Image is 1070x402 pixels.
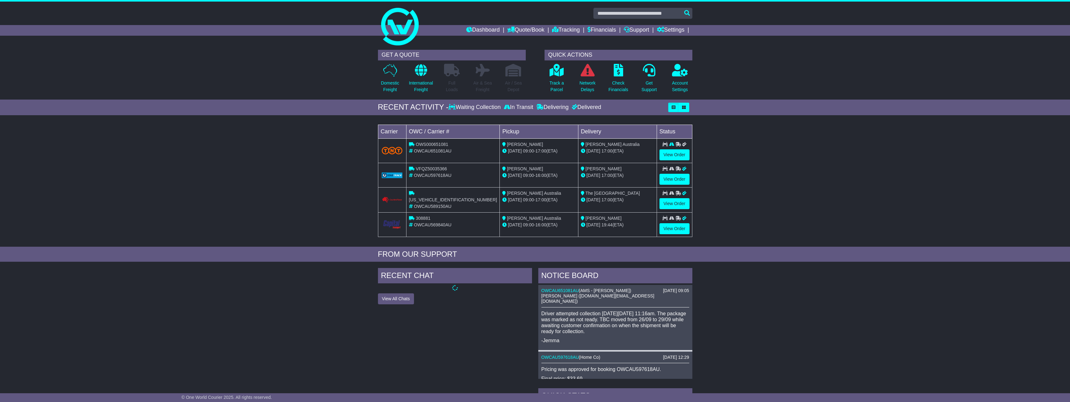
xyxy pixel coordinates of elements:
[500,125,578,138] td: Pickup
[602,222,613,227] span: 19:44
[541,288,689,293] div: ( )
[378,268,532,285] div: RECENT CHAT
[508,222,522,227] span: [DATE]
[608,80,628,93] p: Check Financials
[541,293,654,304] span: [PERSON_NAME] ([DOMAIN_NAME][EMAIL_ADDRESS][DOMAIN_NAME])
[414,204,452,209] span: OWCAU589150AU
[641,80,657,93] p: Get Support
[381,80,399,93] p: Domestic Freight
[541,338,689,343] p: -Jemma
[502,148,576,154] div: - (ETA)
[552,25,580,36] a: Tracking
[545,50,692,60] div: QUICK ACTIONS
[657,25,685,36] a: Settings
[378,50,526,60] div: GET A QUOTE
[444,80,460,93] p: Full Loads
[382,197,402,203] img: Couriers_Please.png
[535,222,546,227] span: 16:00
[624,25,649,36] a: Support
[414,173,452,178] span: OWCAU597618AU
[581,148,654,154] div: (ETA)
[473,80,492,93] p: Air & Sea Freight
[505,80,522,93] p: Air / Sea Depot
[535,173,546,178] span: 16:00
[409,197,497,202] span: [US_VEHICLE_IDENTIFICATION_NUMBER]
[549,64,564,96] a: Track aParcel
[416,142,448,147] span: OWS000651081
[414,148,452,153] span: OWCAU651081AU
[586,216,622,221] span: [PERSON_NAME]
[523,197,534,202] span: 09:00
[541,355,689,360] div: ( )
[378,125,406,138] td: Carrier
[378,250,692,259] div: FROM OUR SUPPORT
[502,197,576,203] div: - (ETA)
[672,80,688,93] p: Account Settings
[587,25,616,36] a: Financials
[579,80,595,93] p: Network Delays
[541,288,579,293] a: OWCAU651081AU
[508,148,522,153] span: [DATE]
[663,355,689,360] div: [DATE] 12:29
[508,197,522,202] span: [DATE]
[541,376,689,382] p: Final price: $33.69.
[416,216,431,221] span: 308881
[507,166,543,171] span: [PERSON_NAME]
[587,148,600,153] span: [DATE]
[466,25,500,36] a: Dashboard
[502,172,576,179] div: - (ETA)
[586,191,640,196] span: The [GEOGRAPHIC_DATA]
[586,142,640,147] span: [PERSON_NAME] Australia
[581,197,654,203] div: (ETA)
[657,125,692,138] td: Status
[523,222,534,227] span: 09:00
[587,222,600,227] span: [DATE]
[523,148,534,153] span: 09:00
[541,366,689,372] p: Pricing was approved for booking OWCAU597618AU.
[580,288,630,293] span: AMS - [PERSON_NAME]
[502,222,576,228] div: - (ETA)
[659,198,690,209] a: View Order
[587,173,600,178] span: [DATE]
[382,147,402,154] img: TNT_Domestic.png
[672,64,688,96] a: AccountSettings
[535,104,570,111] div: Delivering
[663,288,689,293] div: [DATE] 09:05
[378,293,414,304] button: View All Chats
[508,173,522,178] span: [DATE]
[602,173,613,178] span: 17:00
[406,125,499,138] td: OWC / Carrier #
[382,173,402,178] img: GetCarrierServiceLogo
[523,173,534,178] span: 09:00
[507,142,543,147] span: [PERSON_NAME]
[409,64,433,96] a: InternationalFreight
[380,64,399,96] a: DomesticFreight
[507,25,544,36] a: Quote/Book
[182,395,272,400] span: © One World Courier 2025. All rights reserved.
[581,222,654,228] div: (ETA)
[541,311,689,335] p: Driver attempted collection [DATE][DATE] 11:16am. The package was marked as not ready. TBC moved ...
[581,172,654,179] div: (ETA)
[502,104,535,111] div: In Transit
[578,125,657,138] td: Delivery
[382,219,402,230] img: CapitalTransport.png
[587,197,600,202] span: [DATE]
[448,104,502,111] div: Waiting Collection
[659,174,690,185] a: View Order
[608,64,628,96] a: CheckFinancials
[414,222,452,227] span: OWCAU569840AU
[416,166,447,171] span: VFQZ50035366
[541,355,579,360] a: OWCAU597618AU
[659,223,690,234] a: View Order
[507,216,561,221] span: [PERSON_NAME] Australia
[409,80,433,93] p: International Freight
[378,103,449,112] div: RECENT ACTIVITY -
[602,197,613,202] span: 17:00
[659,149,690,160] a: View Order
[641,64,657,96] a: GetSupport
[538,268,692,285] div: NOTICE BOARD
[586,166,622,171] span: [PERSON_NAME]
[507,191,561,196] span: [PERSON_NAME] Australia
[570,104,601,111] div: Delivered
[579,64,596,96] a: NetworkDelays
